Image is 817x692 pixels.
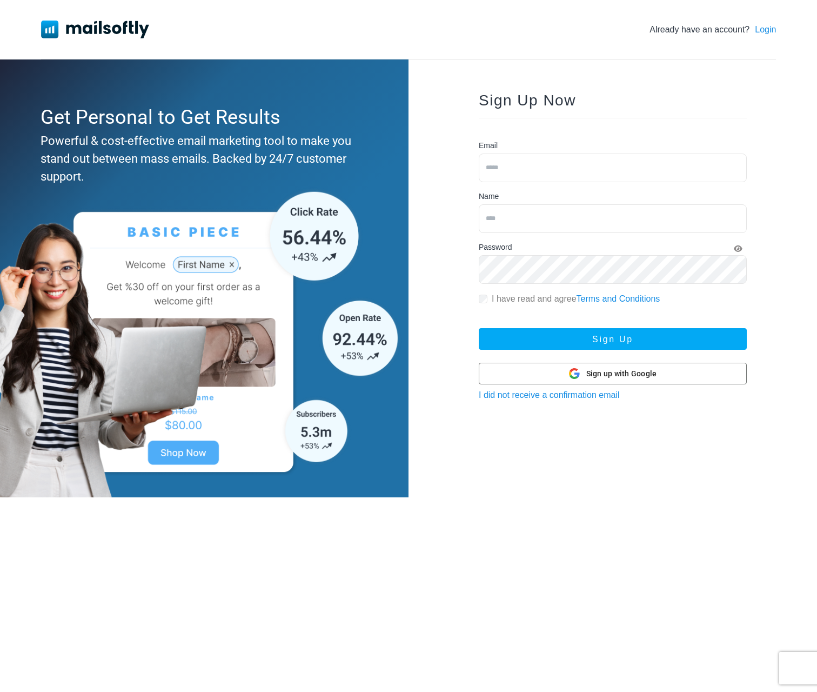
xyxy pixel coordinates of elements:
div: Get Personal to Get Results [41,103,363,132]
div: Already have an account? [649,23,776,36]
span: Sign Up Now [479,92,576,109]
span: Sign up with Google [586,368,657,380]
a: Login [755,23,776,36]
button: Sign up with Google [479,363,747,384]
button: Sign Up [479,328,747,350]
label: I have read and agree [492,292,660,305]
label: Password [479,242,512,253]
div: Powerful & cost-effective email marketing tool to make you stand out between mass emails. Backed ... [41,132,363,185]
label: Name [479,191,499,202]
img: Mailsoftly [41,21,149,38]
label: Email [479,140,498,151]
a: Terms and Conditions [577,294,660,303]
a: I did not receive a confirmation email [479,390,620,400]
i: Show Password [734,245,742,252]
